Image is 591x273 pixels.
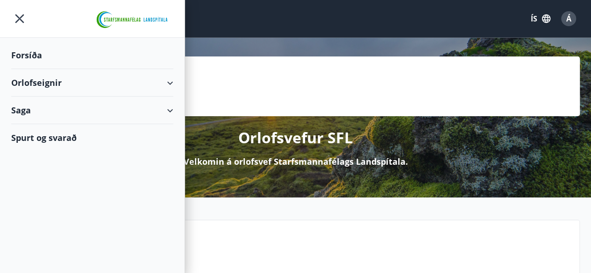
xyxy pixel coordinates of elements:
[238,127,353,148] p: Orlofsvefur SFL
[80,244,572,259] p: Næstu helgi
[184,155,408,168] p: Velkomin á orlofsvef Starfsmannafélags Landspítala.
[11,97,173,124] div: Saga
[526,10,555,27] button: ÍS
[11,42,173,69] div: Forsíða
[11,69,173,97] div: Orlofseignir
[11,124,173,151] div: Spurt og svarað
[557,7,580,30] button: Á
[93,10,173,29] img: union_logo
[566,14,571,24] span: Á
[11,10,28,27] button: menu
